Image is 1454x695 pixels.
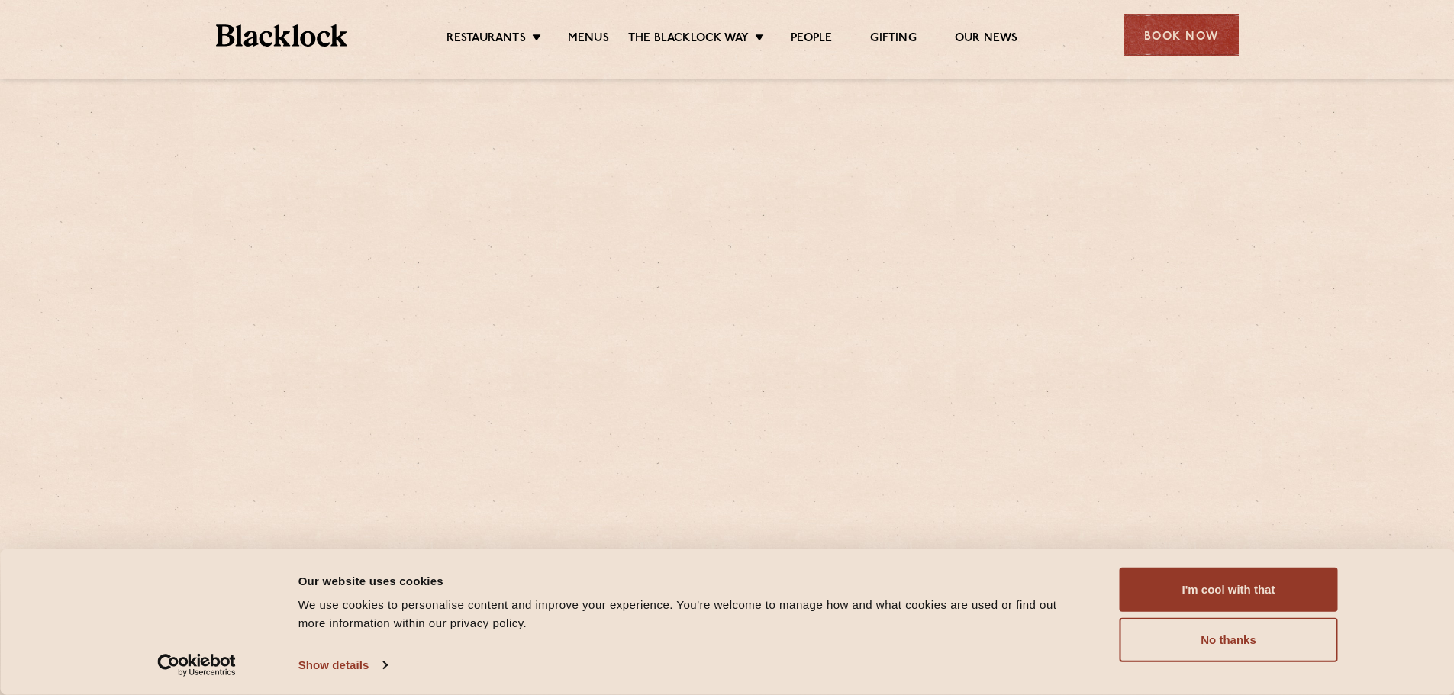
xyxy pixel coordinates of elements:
[791,31,832,48] a: People
[955,31,1018,48] a: Our News
[1124,14,1239,56] div: Book Now
[1120,618,1338,662] button: No thanks
[130,654,263,677] a: Usercentrics Cookiebot - opens in a new window
[628,31,749,48] a: The Blacklock Way
[568,31,609,48] a: Menus
[298,571,1085,590] div: Our website uses cookies
[298,596,1085,632] div: We use cookies to personalise content and improve your experience. You're welcome to manage how a...
[1120,568,1338,612] button: I'm cool with that
[870,31,916,48] a: Gifting
[298,654,387,677] a: Show details
[447,31,526,48] a: Restaurants
[216,24,348,47] img: BL_Textured_Logo-footer-cropped.svg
